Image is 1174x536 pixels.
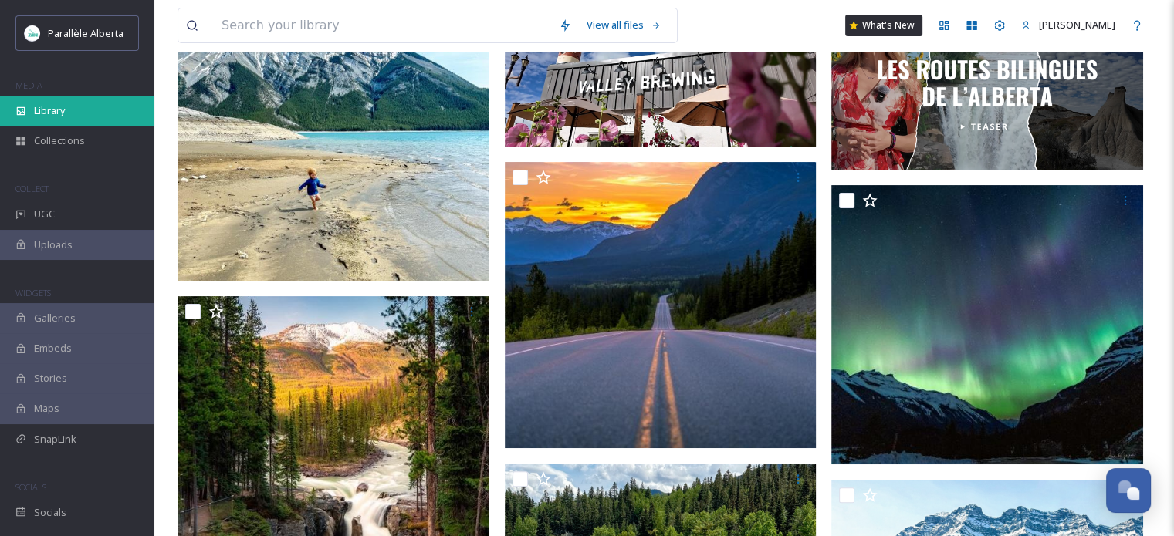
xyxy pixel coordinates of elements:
[15,183,49,194] span: COLLECT
[505,162,817,448] img: 3.jpg
[15,79,42,91] span: MEDIA
[34,311,76,325] span: Galleries
[34,238,73,252] span: Uploads
[34,207,55,221] span: UGC
[1106,468,1151,513] button: Open Chat
[214,8,551,42] input: Search your library
[34,371,67,386] span: Stories
[1013,10,1123,40] a: [PERSON_NAME]
[25,25,40,41] img: download.png
[845,15,922,36] a: What's New
[34,103,65,118] span: Library
[34,505,66,520] span: Socials
[1039,18,1115,32] span: [PERSON_NAME]
[579,10,669,40] a: View all files
[34,432,76,447] span: SnapLink
[48,26,123,40] span: Parallèle Alberta
[34,341,72,356] span: Embeds
[34,401,59,416] span: Maps
[15,287,51,298] span: WIDGETS
[15,481,46,493] span: SOCIALS
[34,133,85,148] span: Collections
[831,185,1143,464] img: 4.jpg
